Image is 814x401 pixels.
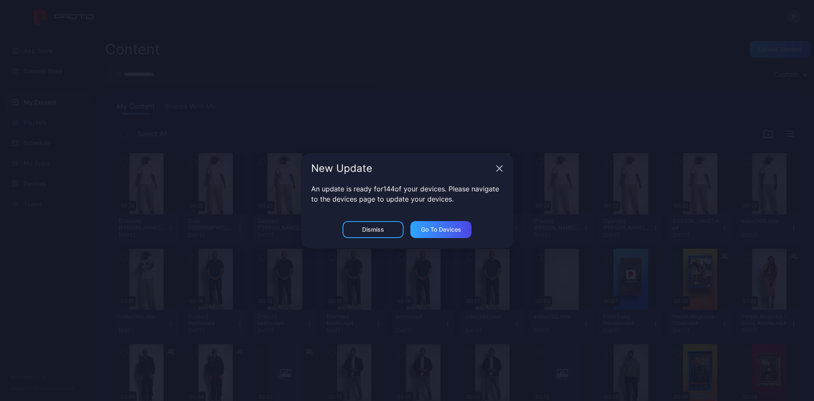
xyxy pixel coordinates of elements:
[362,226,384,233] div: Dismiss
[410,221,471,238] button: Go to devices
[343,221,404,238] button: Dismiss
[311,163,493,174] div: New Update
[421,226,461,233] div: Go to devices
[311,184,503,204] p: An update is ready for 144 of your devices. Please navigate to the devices page to update your de...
